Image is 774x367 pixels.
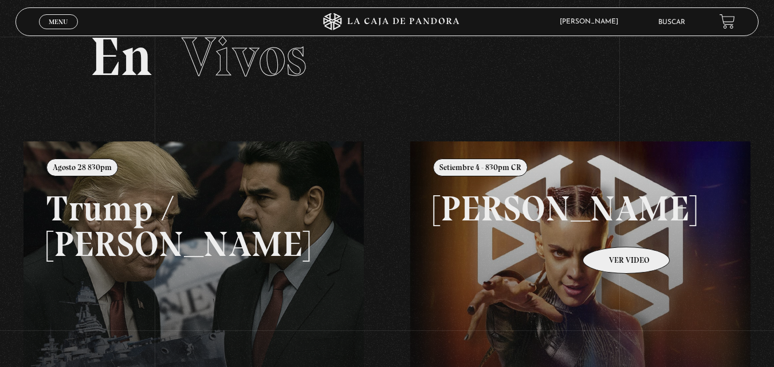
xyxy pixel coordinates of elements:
[45,28,72,36] span: Cerrar
[554,18,630,25] span: [PERSON_NAME]
[90,30,685,84] h2: En
[658,19,685,26] a: Buscar
[182,24,307,89] span: Vivos
[49,18,68,25] span: Menu
[720,14,735,29] a: View your shopping cart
